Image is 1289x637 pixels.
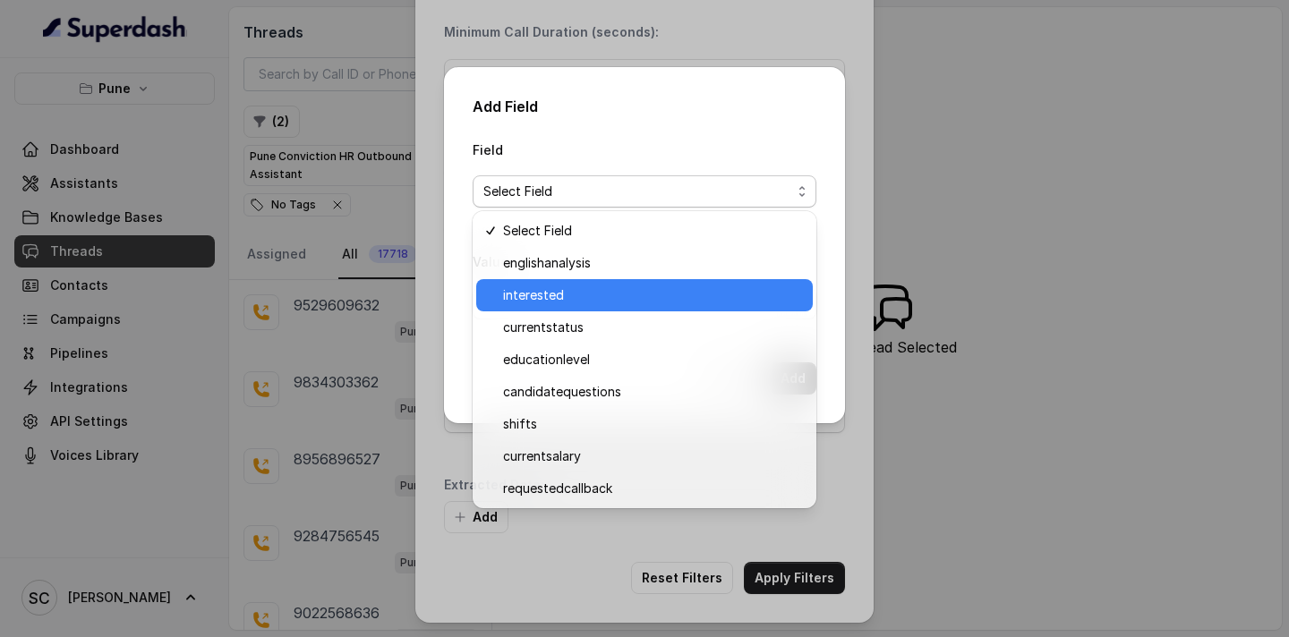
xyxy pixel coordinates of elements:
span: shifts [503,413,802,435]
span: englishanalysis [503,252,802,274]
span: interested [503,285,802,306]
span: requestedcallback [503,478,802,499]
span: currentstatus [503,317,802,338]
button: Select Field [473,175,816,208]
span: Select Field [483,181,791,202]
span: educationlevel [503,349,802,370]
span: candidatequestions [503,381,802,403]
span: currentsalary [503,446,802,467]
span: Select Field [503,220,802,242]
div: Select Field [473,211,816,508]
